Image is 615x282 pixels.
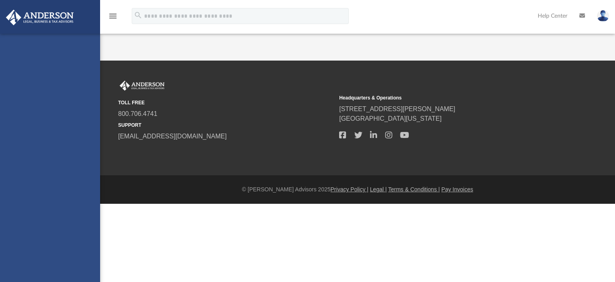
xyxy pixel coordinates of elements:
small: TOLL FREE [118,99,334,106]
a: [GEOGRAPHIC_DATA][US_STATE] [339,115,442,122]
img: Anderson Advisors Platinum Portal [4,10,76,25]
small: Headquarters & Operations [339,94,555,101]
img: User Pic [597,10,609,22]
a: Legal | [370,186,387,193]
a: Terms & Conditions | [388,186,440,193]
small: SUPPORT [118,122,334,129]
a: 800.706.4741 [118,110,157,117]
div: © [PERSON_NAME] Advisors 2025 [100,185,615,194]
i: search [134,11,143,20]
a: [STREET_ADDRESS][PERSON_NAME] [339,105,455,112]
a: Pay Invoices [441,186,473,193]
i: menu [108,11,118,21]
img: Anderson Advisors Platinum Portal [118,81,166,91]
a: menu [108,15,118,21]
a: Privacy Policy | [331,186,369,193]
a: [EMAIL_ADDRESS][DOMAIN_NAME] [118,133,227,140]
